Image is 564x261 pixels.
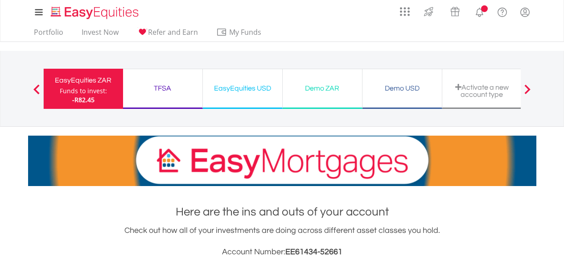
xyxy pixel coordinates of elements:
[49,74,118,87] div: EasyEquities ZAR
[28,204,536,220] h1: Here are the ins and outs of your account
[368,82,436,95] div: Demo USD
[28,224,536,258] div: Check out how all of your investments are doing across different asset classes you hold.
[49,5,142,20] img: EasyEquities_Logo.png
[47,2,142,20] a: Home page
[285,248,342,256] span: EE61434-52661
[421,4,436,19] img: thrive-v2.svg
[216,26,275,38] span: My Funds
[28,246,536,258] h3: Account Number:
[468,2,491,20] a: Notifications
[288,82,357,95] div: Demo ZAR
[448,4,462,19] img: vouchers-v2.svg
[28,136,536,186] img: EasyMortage Promotion Banner
[133,28,202,41] a: Refer and Earn
[400,7,410,17] img: grid-menu-icon.svg
[394,2,416,17] a: AppsGrid
[148,27,198,37] span: Refer and Earn
[442,2,468,19] a: Vouchers
[491,2,514,20] a: FAQ's and Support
[514,2,536,22] a: My Profile
[448,83,516,98] div: Activate a new account type
[72,95,95,104] span: -R82.45
[128,82,197,95] div: TFSA
[208,82,277,95] div: EasyEquities USD
[30,28,67,41] a: Portfolio
[78,28,122,41] a: Invest Now
[60,87,107,95] div: Funds to invest:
